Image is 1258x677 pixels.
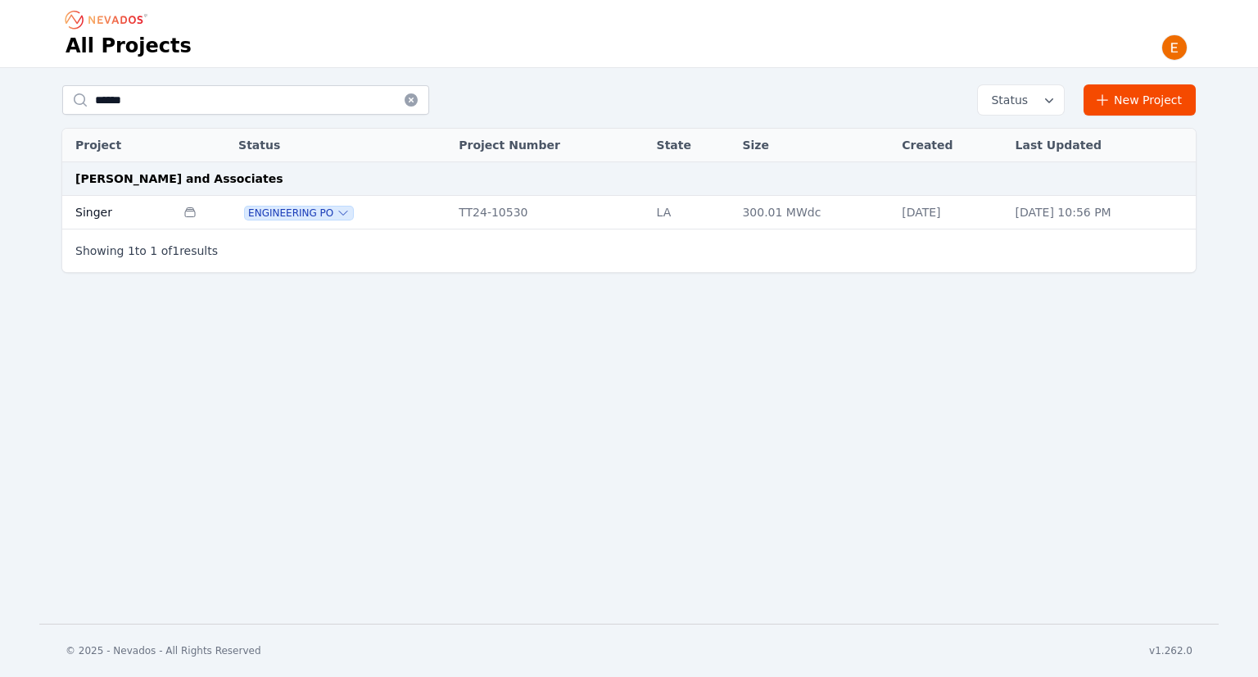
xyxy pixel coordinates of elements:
[66,33,192,59] h1: All Projects
[150,244,157,257] span: 1
[1007,129,1196,162] th: Last Updated
[1007,196,1196,229] td: [DATE] 10:56 PM
[649,196,735,229] td: LA
[450,196,648,229] td: TT24-10530
[734,129,894,162] th: Size
[62,196,1196,229] tr: SingerEngineering POTT24-10530LA300.01 MWdc[DATE][DATE] 10:56 PM
[1084,84,1196,116] a: New Project
[984,92,1028,108] span: Status
[450,129,648,162] th: Project Number
[230,129,450,162] th: Status
[1161,34,1188,61] img: Emily Walker
[172,244,179,257] span: 1
[1149,644,1192,657] div: v1.262.0
[128,244,135,257] span: 1
[245,207,353,220] button: Engineering PO
[734,196,894,229] td: 300.01 MWdc
[894,196,1007,229] td: [DATE]
[62,196,175,229] td: Singer
[66,7,152,33] nav: Breadcrumb
[62,162,1196,196] td: [PERSON_NAME] and Associates
[75,243,218,259] p: Showing to of results
[62,129,175,162] th: Project
[978,85,1064,115] button: Status
[649,129,735,162] th: State
[894,129,1007,162] th: Created
[66,644,261,657] div: © 2025 - Nevados - All Rights Reserved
